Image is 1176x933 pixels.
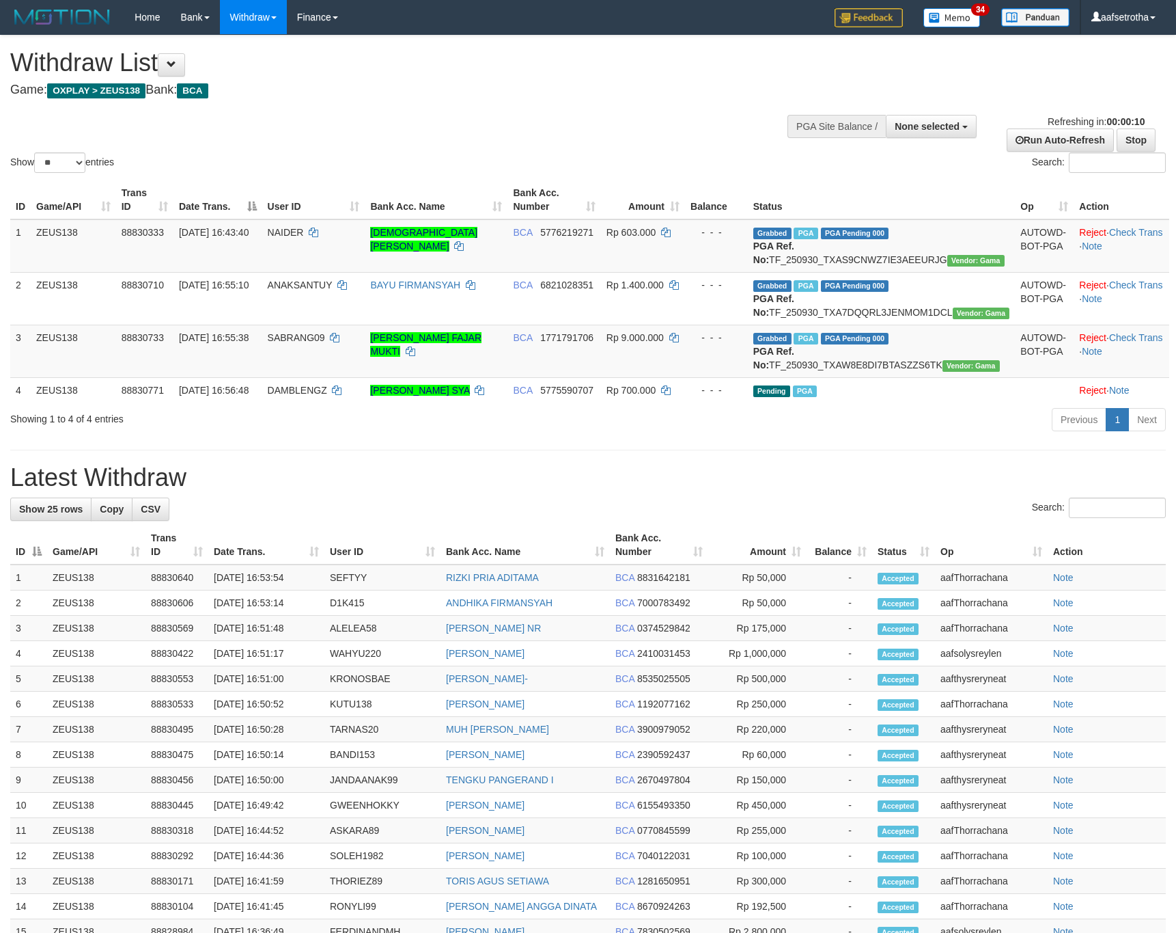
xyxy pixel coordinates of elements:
span: Copy 2390592437 to clipboard [637,749,690,760]
a: Copy [91,498,132,521]
td: AUTOWD-BOT-PGA [1015,325,1074,377]
span: Copy 7040122031 to clipboard [637,850,690,861]
td: - [807,666,872,692]
span: OXPLAY > ZEUS138 [47,83,145,98]
h1: Withdraw List [10,49,770,77]
td: ZEUS138 [47,616,145,641]
td: Rp 60,000 [708,742,807,768]
a: Note [1053,876,1074,887]
th: Trans ID: activate to sort column ascending [145,526,208,565]
span: BCA [615,724,634,735]
td: 4 [10,641,47,666]
th: Action [1074,180,1169,219]
span: CSV [141,504,160,515]
td: 88830171 [145,869,208,894]
span: Accepted [878,623,919,635]
td: · · [1074,325,1169,377]
span: ANAKSANTUY [268,280,333,290]
td: Rp 175,000 [708,616,807,641]
span: 88830733 [122,332,164,343]
td: KUTU138 [324,692,440,717]
span: Refreshing in: [1048,116,1145,127]
span: Grabbed [753,280,792,292]
td: Rp 1,000,000 [708,641,807,666]
td: Rp 220,000 [708,717,807,742]
span: PGA Pending [821,228,889,239]
td: aafThorrachana [935,843,1048,869]
td: aafThorrachana [935,616,1048,641]
td: aafthysreryneat [935,768,1048,793]
td: ALELEA58 [324,616,440,641]
td: [DATE] 16:53:14 [208,591,324,616]
td: [DATE] 16:50:14 [208,742,324,768]
a: Stop [1117,129,1156,152]
td: KRONOSBAE [324,666,440,692]
a: Note [1053,597,1074,608]
span: Vendor URL: https://trx31.1velocity.biz [947,255,1005,267]
b: PGA Ref. No: [753,293,794,318]
th: Op: activate to sort column ascending [1015,180,1074,219]
span: [DATE] 16:43:40 [179,227,249,238]
td: · · [1074,272,1169,325]
a: Previous [1052,408,1106,431]
div: - - - [690,226,742,239]
a: Check Trans [1109,280,1163,290]
td: ZEUS138 [31,272,116,325]
th: ID [10,180,31,219]
span: Copy 8831642181 to clipboard [637,572,690,583]
td: TF_250930_TXAW8E8DI7BTASZZS6TK [748,325,1016,377]
th: Op: activate to sort column ascending [935,526,1048,565]
span: Copy 3900979052 to clipboard [637,724,690,735]
span: [DATE] 16:56:48 [179,385,249,396]
a: Check Trans [1109,332,1163,343]
span: DAMBLENGZ [268,385,327,396]
td: [DATE] 16:49:42 [208,793,324,818]
td: [DATE] 16:51:17 [208,641,324,666]
td: 1 [10,565,47,591]
td: [DATE] 16:44:36 [208,843,324,869]
span: PGA Pending [821,280,889,292]
span: Pending [753,386,790,397]
th: Game/API: activate to sort column ascending [31,180,116,219]
span: Rp 9.000.000 [606,332,664,343]
span: SABRANG09 [268,332,325,343]
a: [PERSON_NAME] [446,749,524,760]
td: - [807,692,872,717]
span: Marked by aafsolysreylen [794,280,817,292]
a: Note [1082,293,1102,304]
a: Run Auto-Refresh [1007,129,1114,152]
td: 88830422 [145,641,208,666]
td: Rp 150,000 [708,768,807,793]
th: Amount: activate to sort column ascending [708,526,807,565]
td: - [807,793,872,818]
a: Note [1053,901,1074,912]
h4: Game: Bank: [10,83,770,97]
th: Bank Acc. Number: activate to sort column ascending [610,526,708,565]
a: [PERSON_NAME] SYA [370,385,469,396]
td: Rp 50,000 [708,565,807,591]
span: Accepted [878,649,919,660]
td: [DATE] 16:44:52 [208,818,324,843]
td: aafthysreryneat [935,717,1048,742]
span: Grabbed [753,333,792,344]
span: [DATE] 16:55:38 [179,332,249,343]
td: 88830318 [145,818,208,843]
span: Accepted [878,598,919,610]
td: 12 [10,843,47,869]
td: aafsolysreylen [935,641,1048,666]
a: Reject [1079,332,1106,343]
td: ZEUS138 [47,717,145,742]
span: Grabbed [753,228,792,239]
td: ZEUS138 [47,692,145,717]
a: [PERSON_NAME] [446,850,524,861]
button: None selected [886,115,977,138]
td: aafthysreryneat [935,742,1048,768]
td: Rp 250,000 [708,692,807,717]
td: 9 [10,768,47,793]
span: BCA [615,800,634,811]
div: - - - [690,383,742,397]
a: Check Trans [1109,227,1163,238]
td: 88830475 [145,742,208,768]
th: Amount: activate to sort column ascending [601,180,685,219]
select: Showentries [34,152,85,173]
